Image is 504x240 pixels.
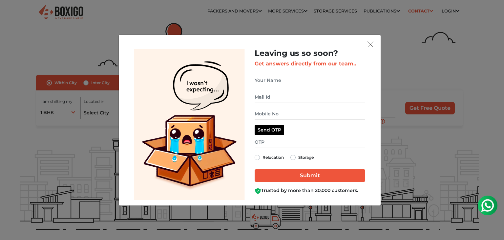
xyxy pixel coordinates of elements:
[255,188,261,194] img: Boxigo Customer Shield
[255,136,365,148] input: OTP
[65,38,71,43] img: tab_keywords_by_traffic_grey.svg
[255,91,365,103] input: Mail Id
[255,108,365,120] input: Mobile No
[17,17,72,22] div: Domain: [DOMAIN_NAME]
[10,11,16,16] img: logo_orange.svg
[255,49,365,58] h2: Leaving us so soon?
[134,49,245,200] img: Lead Welcome Image
[367,41,373,47] img: exit
[25,39,59,43] div: Domain Overview
[7,7,20,20] img: whatsapp-icon.svg
[10,17,16,22] img: website_grey.svg
[255,169,365,182] input: Submit
[73,39,111,43] div: Keywords by Traffic
[255,60,365,67] h3: Get answers directly from our team..
[262,154,284,161] label: Relocation
[255,75,365,86] input: Your Name
[255,125,284,135] button: Send OTP
[18,38,23,43] img: tab_domain_overview_orange.svg
[298,154,314,161] label: Storage
[255,187,365,194] div: Trusted by more than 20,000 customers.
[18,11,32,16] div: v 4.0.25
